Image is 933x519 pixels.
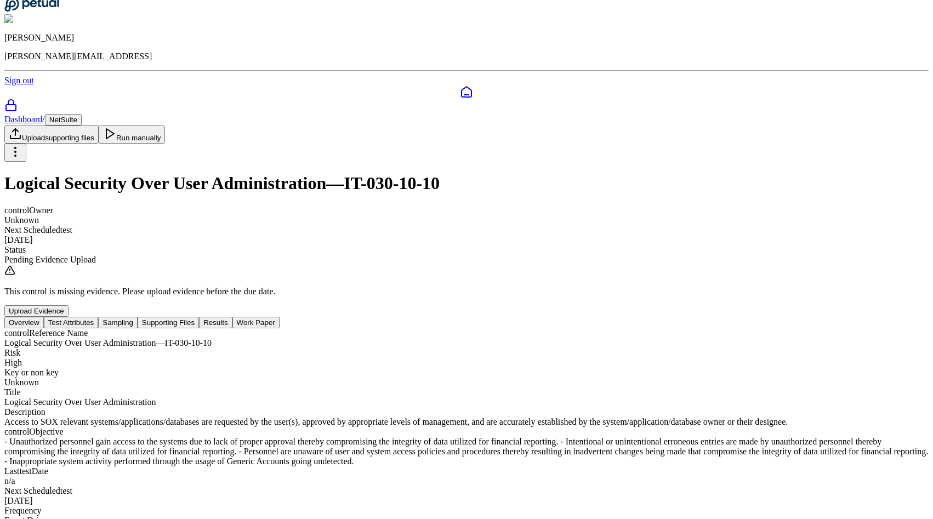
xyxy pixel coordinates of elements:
button: Uploadsupporting files [4,126,99,144]
button: Test Attributes [44,317,99,328]
div: High [4,358,929,368]
button: Results [199,317,232,328]
div: Key or non key [4,368,929,378]
img: Andrew Li [4,14,52,24]
div: Description [4,407,929,417]
h1: Logical Security Over User Administration — IT-030-10-10 [4,173,929,193]
button: Sampling [98,317,138,328]
span: Logical Security Over User Administration [4,397,156,407]
div: / [4,114,929,126]
div: control Objective [4,427,929,437]
div: Last test Date [4,466,929,476]
div: Status [4,245,929,255]
button: Work Paper [232,317,280,328]
div: Next Scheduled test [4,225,929,235]
nav: Tabs [4,317,929,328]
a: SOC [4,99,929,114]
span: Unknown [4,215,39,225]
button: Upload Evidence [4,305,69,317]
a: Dashboard [4,85,929,99]
p: [PERSON_NAME][EMAIL_ADDRESS] [4,52,929,61]
a: Sign out [4,76,34,85]
div: Unknown [4,378,929,387]
div: [DATE] [4,235,929,245]
a: Go to Dashboard [4,4,59,14]
div: Frequency [4,506,929,516]
div: n/a [4,476,929,486]
div: Risk [4,348,929,358]
div: [DATE] [4,496,929,506]
p: This control is missing evidence. Please upload evidence before the due date. [4,287,929,296]
a: Dashboard [4,115,42,124]
div: control Owner [4,206,929,215]
p: [PERSON_NAME] [4,33,929,43]
div: Access to SOX relevant systems/applications/databases are requested by the user(s), approved by a... [4,417,929,427]
button: NetSuite [45,114,82,126]
button: Overview [4,317,44,328]
div: Title [4,387,929,397]
div: - Unauthorized personnel gain access to the systems due to lack of proper approval thereby compro... [4,437,929,466]
button: Run manually [99,126,166,144]
div: Pending Evidence Upload [4,255,929,265]
div: Logical Security Over User Administration — IT-030-10-10 [4,338,929,348]
div: Next Scheduled test [4,486,929,496]
button: Supporting Files [138,317,199,328]
div: control Reference Name [4,328,929,338]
